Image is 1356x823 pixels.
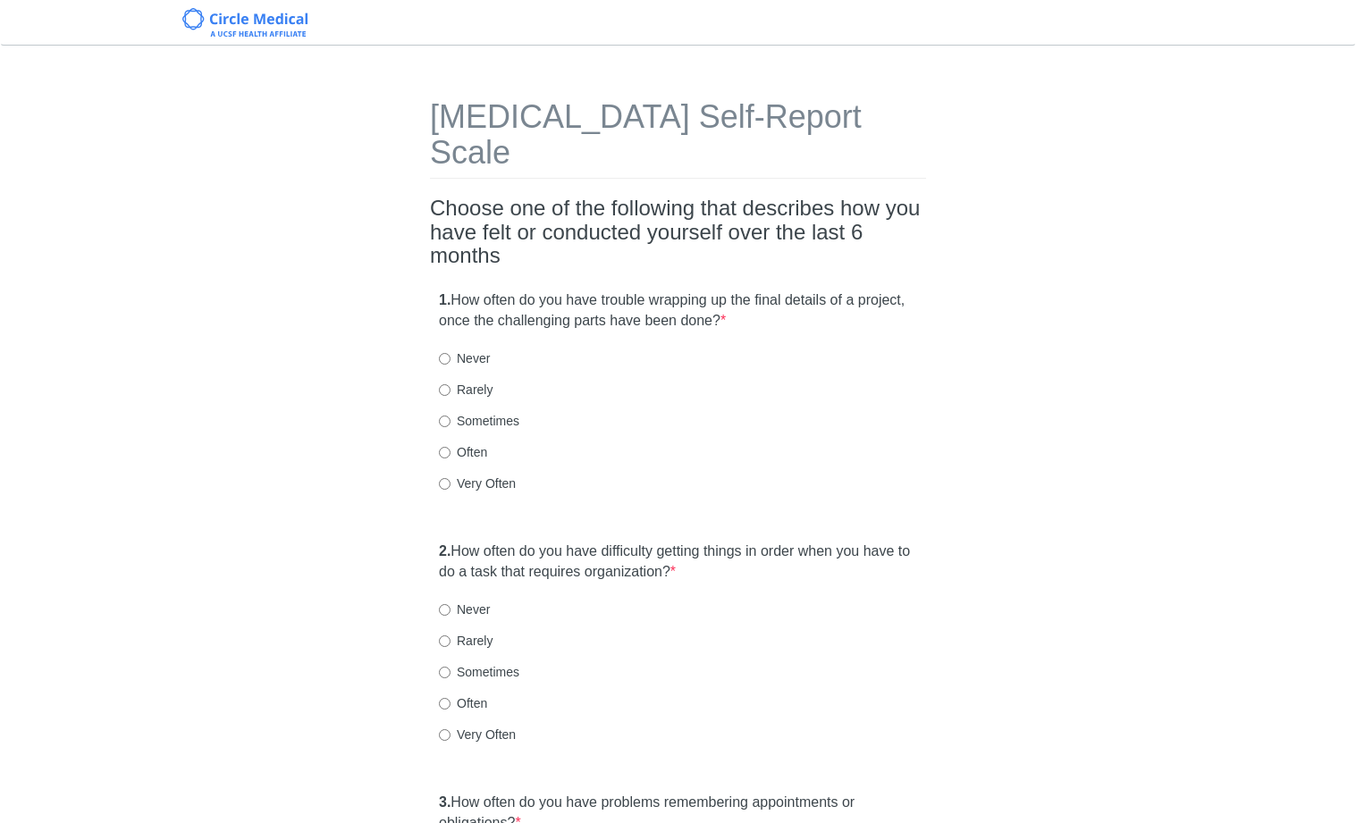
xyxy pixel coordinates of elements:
[439,478,451,490] input: Very Often
[439,542,917,583] label: How often do you have difficulty getting things in order when you have to do a task that requires...
[430,197,926,267] h2: Choose one of the following that describes how you have felt or conducted yourself over the last ...
[439,349,490,367] label: Never
[439,600,490,618] label: Never
[182,8,308,37] img: Circle Medical Logo
[439,384,451,396] input: Rarely
[439,447,451,458] input: Often
[439,794,451,810] strong: 3.
[439,698,451,710] input: Often
[439,604,451,616] input: Never
[439,416,451,427] input: Sometimes
[439,412,519,430] label: Sometimes
[439,729,451,741] input: Very Often
[439,635,451,647] input: Rarely
[439,667,451,678] input: Sometimes
[439,353,451,365] input: Never
[439,726,516,743] label: Very Often
[439,381,493,399] label: Rarely
[439,543,451,558] strong: 2.
[439,694,487,712] label: Often
[439,443,487,461] label: Often
[439,474,516,492] label: Very Often
[439,290,917,332] label: How often do you have trouble wrapping up the final details of a project, once the challenging pa...
[439,663,519,681] label: Sometimes
[430,99,926,179] h1: [MEDICAL_DATA] Self-Report Scale
[439,292,451,307] strong: 1.
[439,632,493,650] label: Rarely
